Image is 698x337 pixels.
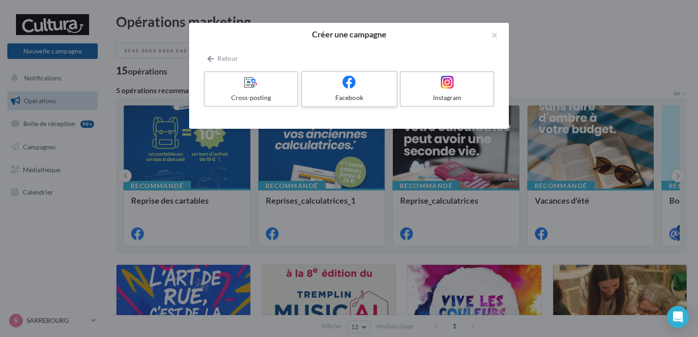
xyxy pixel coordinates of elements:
h2: Créer une campagne [204,30,494,38]
div: Facebook [306,93,392,102]
button: Retour [204,53,242,64]
div: Cross-posting [208,93,294,102]
div: Instagram [404,93,490,102]
div: Open Intercom Messenger [667,306,689,328]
